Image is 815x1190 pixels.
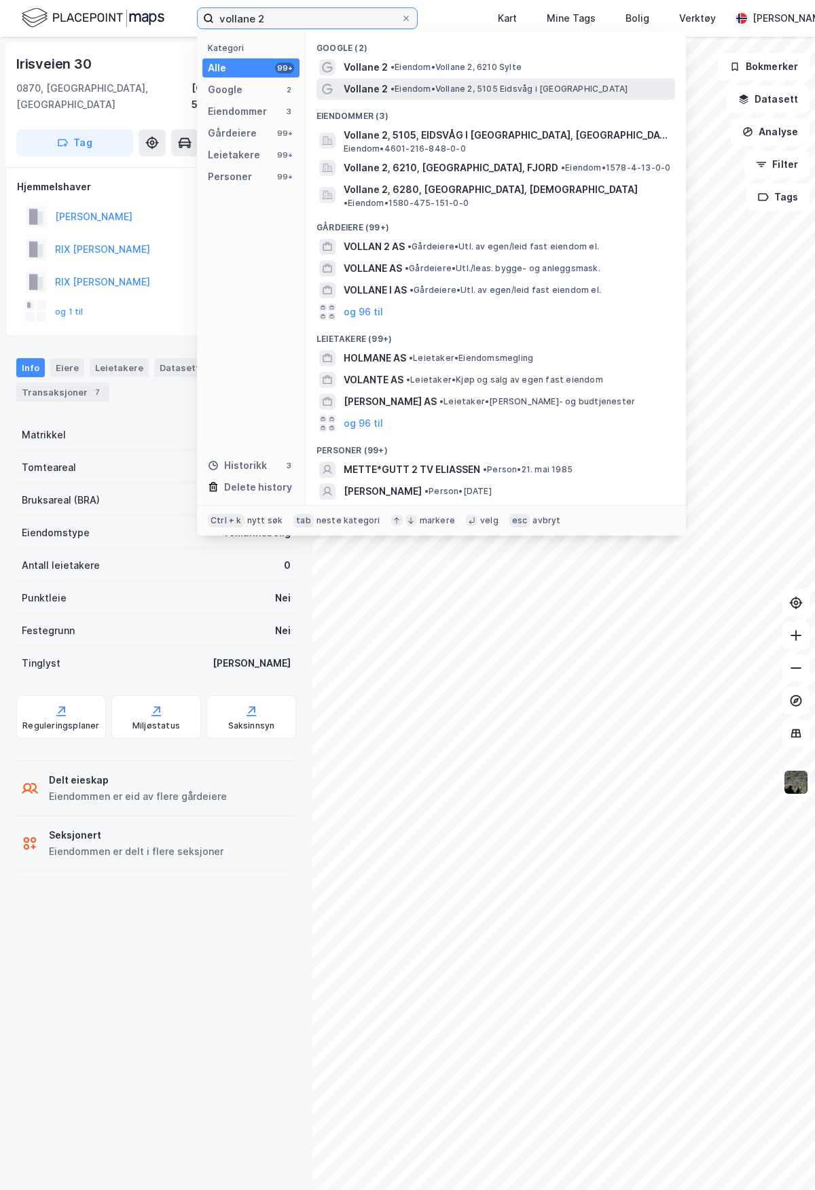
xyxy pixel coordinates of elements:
div: Gårdeiere [208,125,257,141]
div: [GEOGRAPHIC_DATA], 54/154 [192,80,296,113]
div: Ctrl + k [208,514,244,527]
span: Eiendom • Vollane 2, 5105 Eidsvåg i [GEOGRAPHIC_DATA] [391,84,628,94]
span: Eiendom • 4601-216-848-0-0 [344,143,466,154]
span: • [483,464,487,474]
span: Eiendom • Vollane 2, 6210 Sylte [391,62,522,73]
button: Bokmerker [718,53,810,80]
span: • [407,241,412,251]
span: • [344,198,348,208]
span: Leietaker • Kjøp og salg av egen fast eiendom [406,374,603,385]
div: nytt søk [247,515,283,526]
div: 99+ [275,171,294,182]
button: Tags [746,183,810,211]
span: • [561,162,565,173]
span: Leietaker • [PERSON_NAME]- og budtjenester [439,396,635,407]
span: Person • [DATE] [424,486,492,497]
div: Bruksareal (BRA) [22,492,100,508]
span: VOLANTE AS [344,372,403,388]
button: Tag [16,129,133,156]
div: Kontrollprogram for chat [747,1125,815,1190]
img: 9k= [783,769,809,795]
img: logo.f888ab2527a4732fd821a326f86c7f29.svg [22,6,164,30]
span: Gårdeiere • Utl. av egen/leid fast eiendom el. [407,241,599,252]
div: Irisveien 30 [16,53,94,75]
iframe: Chat Widget [747,1125,815,1190]
span: [PERSON_NAME] [344,483,422,500]
div: Eiendommer (3) [306,100,686,124]
div: Transaksjoner [16,383,109,402]
span: VOLLAN 2 AS [344,239,405,255]
div: Seksjonert [49,827,223,843]
div: Personer (99+) [306,434,686,459]
div: Hjemmelshaver [17,179,295,195]
div: Saksinnsyn [228,720,275,731]
span: Eiendom • 1580-475-151-0-0 [344,198,469,209]
div: Personer [208,169,252,185]
div: avbryt [532,515,560,526]
span: • [409,353,413,363]
div: Eiendommen er delt i flere seksjoner [49,843,223,860]
div: Miljøstatus [132,720,180,731]
div: esc [509,514,530,527]
div: Kart [498,10,517,27]
div: tab [293,514,314,527]
div: Tinglyst [22,655,60,671]
div: 3 [283,460,294,471]
div: velg [480,515,499,526]
button: Filter [744,151,810,178]
span: Vollane 2 [344,59,388,75]
button: og 96 til [344,415,383,432]
div: Leietakere [208,147,260,163]
div: 99+ [275,150,294,160]
div: Info [16,358,45,377]
div: Eiere [50,358,84,377]
div: 0870, [GEOGRAPHIC_DATA], [GEOGRAPHIC_DATA] [16,80,192,113]
div: Leietakere [90,358,149,377]
div: Nei [275,590,291,606]
div: neste kategori [316,515,380,526]
div: Datasett [154,358,205,377]
div: Eiendommer [208,103,267,120]
div: Gårdeiere (99+) [306,211,686,236]
span: Gårdeiere • Utl./leas. bygge- og anleggsmask. [405,263,600,274]
span: Vollane 2, 5105, EIDSVÅG I [GEOGRAPHIC_DATA], [GEOGRAPHIC_DATA] [344,127,670,143]
div: Reguleringsplaner [22,720,99,731]
div: Eiendommen er eid av flere gårdeiere [49,788,227,805]
span: • [405,263,409,273]
span: • [406,374,410,385]
span: Person • 21. mai 1985 [483,464,573,475]
div: markere [420,515,455,526]
span: Vollane 2, 6280, [GEOGRAPHIC_DATA], [DEMOGRAPHIC_DATA] [344,181,638,198]
span: Vollane 2 [344,81,388,97]
div: Tomteareal [22,459,76,476]
span: VOLLANE AS [344,260,402,277]
div: Antall leietakere [22,557,100,574]
div: Bolig [626,10,649,27]
span: • [424,486,429,496]
div: Delete history [224,479,292,495]
div: Alle [208,60,226,76]
div: Historikk [208,457,267,474]
span: • [391,84,395,94]
div: Google (2) [306,32,686,56]
div: 7 [90,385,104,399]
div: Festegrunn [22,623,75,639]
span: • [439,396,443,406]
div: Matrikkel [22,427,66,443]
div: 3 [283,106,294,117]
div: 99+ [275,128,294,139]
div: Eiendomstype [22,525,90,541]
div: Google [208,82,242,98]
button: og 96 til [344,304,383,320]
div: Verktøy [679,10,716,27]
span: Leietaker • Eiendomsmegling [409,353,533,364]
button: Datasett [727,86,810,113]
div: 2 [283,84,294,95]
div: Kategori [208,43,300,53]
span: • [410,285,414,295]
div: Mine Tags [547,10,596,27]
div: 0 [284,557,291,574]
span: Gårdeiere • Utl. av egen/leid fast eiendom el. [410,285,601,296]
div: 99+ [275,63,294,73]
span: METTE*GUTT 2 TV ELIASSEN [344,461,480,478]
